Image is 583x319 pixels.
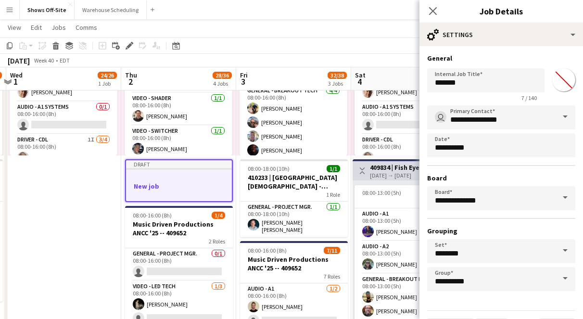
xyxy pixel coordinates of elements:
span: 28/36 [213,72,232,79]
span: 1/4 [212,212,225,219]
h3: Board [427,174,575,182]
app-card-role: Video - Switcher1/108:00-16:00 (8h)[PERSON_NAME] [125,126,232,158]
span: 32/38 [328,72,347,79]
app-card-role: Audio - A1 Systems0/108:00-16:00 (8h) [355,102,462,134]
button: Warehouse Scheduling [75,0,147,19]
app-card-role: Audio - A21/108:00-13:00 (5h)[PERSON_NAME] [355,241,462,274]
div: 1 Job [98,80,116,87]
span: Comms [76,23,97,32]
span: 24/26 [98,72,117,79]
div: [DATE] [8,56,30,65]
div: [DATE] → [DATE] [370,172,419,179]
a: Edit [27,21,46,34]
span: Week 40 [32,57,56,64]
app-card-role: General - Project Mgr.0/108:00-16:00 (8h) [125,248,233,281]
span: 1 [9,76,23,87]
h3: Job Details [419,5,583,17]
app-job-card: DraftNew job [125,159,233,202]
span: 08:00-13:00 (5h) [362,189,401,196]
span: 1 Role [326,191,340,198]
span: 2 Roles [209,238,225,245]
span: Edit [31,23,42,32]
span: Jobs [51,23,66,32]
app-card-role: General - Breakout Tech4/408:00-16:00 (8h)[PERSON_NAME][PERSON_NAME][PERSON_NAME][PERSON_NAME] [240,85,347,160]
h3: 410233 | [GEOGRAPHIC_DATA][DEMOGRAPHIC_DATA] - Frequency Camp FFA 2025 [240,173,348,191]
span: Wed [10,71,23,79]
a: Comms [72,21,101,34]
span: 4 [354,76,366,87]
app-card-role: General - Project Mgr.1/108:00-18:00 (10h)[PERSON_NAME] [PERSON_NAME] [240,202,348,237]
app-card-role: Video - Shader1/108:00-16:00 (8h)[PERSON_NAME] [125,93,232,126]
span: 1/1 [327,165,340,172]
h3: General [427,54,575,63]
div: 4 Jobs [213,80,231,87]
div: 3 Jobs [328,80,346,87]
div: EDT [60,57,70,64]
h3: Music Driven Productions ANCC '25 -- 409652 [125,220,233,237]
div: Settings [419,23,583,46]
span: 3 [239,76,248,87]
span: 08:00-16:00 (8h) [133,212,172,219]
h3: Grouping [427,227,575,235]
span: 08:00-16:00 (8h) [248,247,287,254]
app-card-role: Driver - CDL1I3/408:00-16:00 (8h)[PERSON_NAME] [355,134,462,209]
div: Draft [126,160,232,168]
span: 7 Roles [324,273,340,280]
span: Sat [355,71,366,79]
span: Fri [240,71,248,79]
span: 2 [124,76,137,87]
span: View [8,23,21,32]
app-card-role: Driver - CDL1I3/408:00-16:00 (8h)[PERSON_NAME] [10,134,117,209]
span: 7/11 [324,247,340,254]
app-job-card: 08:00-18:00 (10h)1/1410233 | [GEOGRAPHIC_DATA][DEMOGRAPHIC_DATA] - Frequency Camp FFA 20251 RoleG... [240,159,348,237]
span: Thu [125,71,137,79]
h3: 409834 | Fish Eye [370,163,419,172]
h3: New job [126,182,232,191]
app-card-role: Audio - A11/108:00-13:00 (5h)[PERSON_NAME] [355,208,462,241]
app-card-role: Audio - A1 Systems0/108:00-16:00 (8h) [10,102,117,134]
h3: Music Driven Productions ANCC '25 -- 409652 [240,255,348,272]
span: 7 / 140 [514,94,545,102]
button: Shows Off-Site [20,0,75,19]
span: 08:00-18:00 (10h) [248,165,290,172]
a: View [4,21,25,34]
a: Jobs [48,21,70,34]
